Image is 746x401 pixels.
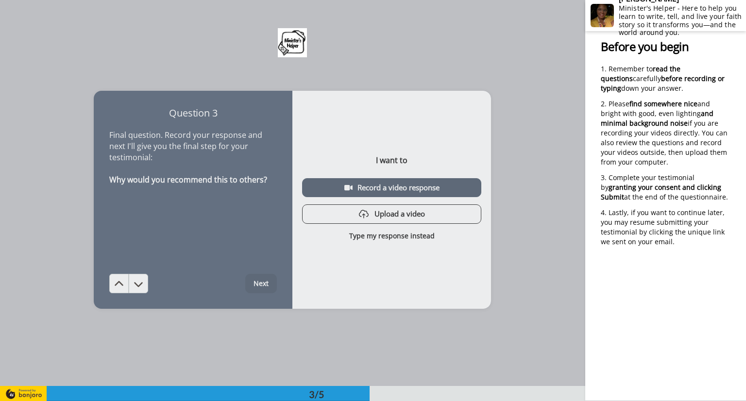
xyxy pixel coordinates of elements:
[302,178,481,197] button: Record a video response
[109,130,264,163] span: Final question. Record your response and next I'll give you the final step for your testimonial:
[601,173,696,192] span: Complete your testimonial by
[601,99,712,118] span: and bright with good, even lighting
[293,387,340,401] div: 3/5
[601,183,723,201] span: granting your consent and clicking Submit
[591,4,614,27] img: Profile Image
[109,174,267,185] span: Why would you recommend this to others?
[310,183,474,193] div: Record a video response
[629,99,697,108] span: find somewhere nice
[609,99,629,108] span: Please
[633,74,661,83] span: carefully
[302,204,481,223] button: Upload a video
[601,118,729,167] span: if you are recording your videos directly. You can also review the questions and record your vide...
[619,4,746,37] div: Minister's Helper - Here to help you learn to write, tell, and live your faith story so it transf...
[601,38,689,54] span: Before you begin
[376,154,407,166] p: I want to
[601,109,715,128] span: and minimal background noise
[245,274,277,293] button: Next
[601,64,682,83] span: read the questions
[624,192,728,201] span: at the end of the questionnaire.
[349,231,435,241] p: Type my response instead
[609,64,653,73] span: Remember to
[601,208,727,246] span: Lastly, if you want to continue later, you may resume submitting your testimonial by clicking the...
[601,74,727,93] span: before recording or typing
[109,106,277,120] h4: Question 3
[621,84,683,93] span: down your answer.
